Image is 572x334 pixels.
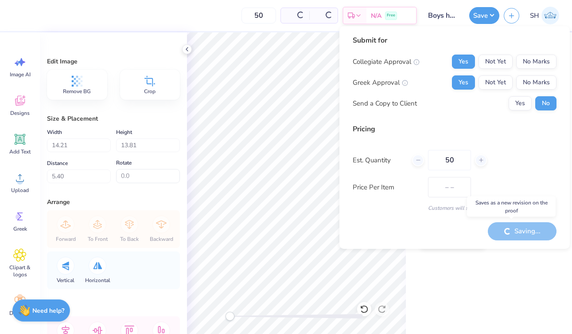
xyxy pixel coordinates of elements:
[63,88,91,95] span: Remove BG
[516,75,556,90] button: No Marks
[11,187,29,194] span: Upload
[57,277,74,284] span: Vertical
[421,7,465,24] input: Untitled Design
[353,182,421,193] label: Price Per Item
[9,148,31,155] span: Add Text
[353,155,405,165] label: Est. Quantity
[469,7,499,24] button: Save
[47,197,180,207] div: Arrange
[353,98,417,109] div: Send a Copy to Client
[9,310,31,317] span: Decorate
[516,55,556,69] button: No Marks
[428,150,471,170] input: – –
[530,11,539,21] span: SH
[387,12,395,19] span: Free
[10,110,30,117] span: Designs
[509,96,532,110] button: Yes
[353,78,408,88] div: Greek Approval
[85,277,110,284] span: Horizontal
[479,75,513,90] button: Not Yet
[353,124,556,134] div: Pricing
[32,306,64,315] strong: Need help?
[479,55,513,69] button: Not Yet
[47,57,180,66] div: Edit Image
[353,35,556,46] div: Submit for
[47,158,68,169] label: Distance
[241,8,276,24] input: – –
[13,225,27,232] span: Greek
[353,57,420,67] div: Collegiate Approval
[47,127,62,138] label: Width
[452,75,475,90] button: Yes
[535,96,556,110] button: No
[371,11,381,20] span: N/A
[467,196,556,217] div: Saves as a new revision on the proof
[541,7,559,24] img: Sofia Hristidis
[47,114,180,123] div: Size & Placement
[116,157,132,168] label: Rotate
[47,303,180,313] div: Align
[116,127,132,138] label: Height
[10,71,31,78] span: Image AI
[5,264,35,278] span: Clipart & logos
[226,312,234,321] div: Accessibility label
[452,55,475,69] button: Yes
[526,7,563,24] a: SH
[144,88,156,95] span: Crop
[353,204,556,212] div: Customers will see this price on HQ.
